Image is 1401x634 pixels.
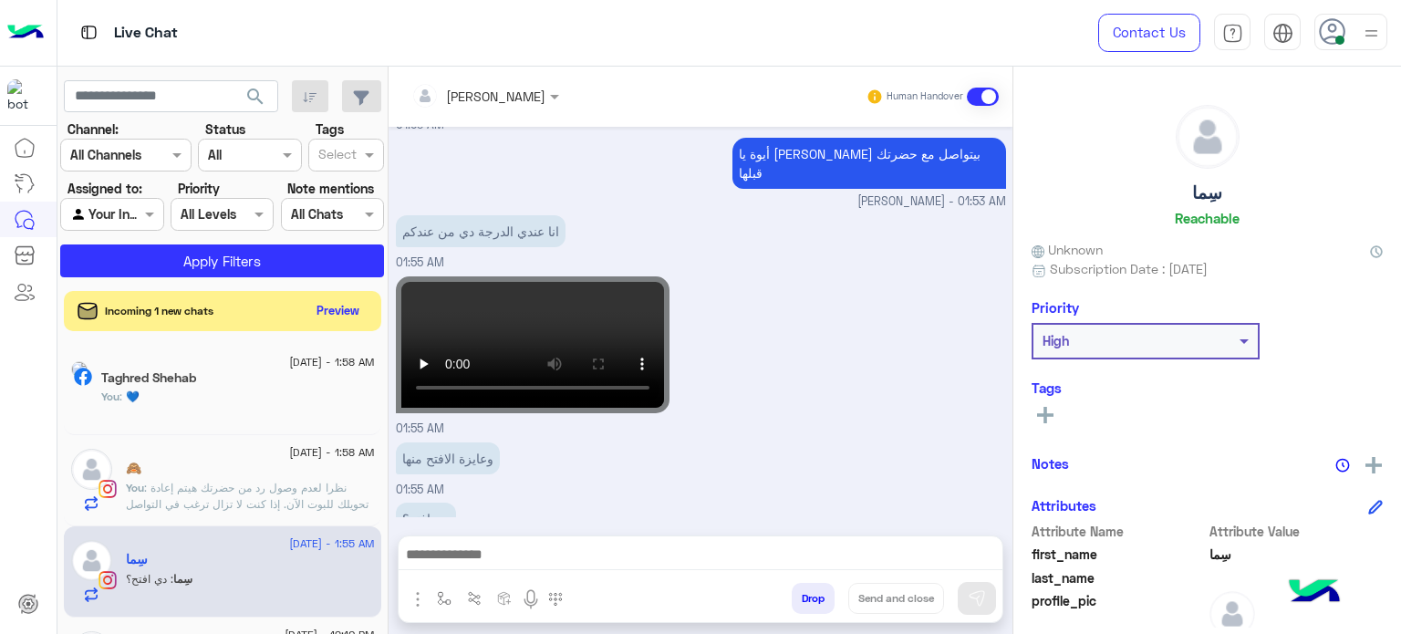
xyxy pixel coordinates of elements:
small: Human Handover [887,89,963,104]
img: Trigger scenario [467,591,482,606]
h6: Reachable [1175,210,1240,226]
img: defaultAdmin.png [71,540,112,581]
span: search [244,86,266,108]
span: سِما [173,572,192,586]
span: profile_pic [1032,591,1206,633]
span: سِما [1209,545,1384,564]
img: defaultAdmin.png [1177,106,1239,168]
img: create order [497,591,512,606]
button: select flow [430,583,460,613]
span: 01:55 AM [396,421,444,435]
button: Drop [792,583,835,614]
img: select flow [437,591,451,606]
img: picture [71,361,88,378]
span: 💙 [119,390,140,403]
h5: سِما [126,552,148,567]
p: 13/8/2025, 1:53 AM [732,138,1006,189]
h6: Notes [1032,455,1069,472]
span: Unknown [1032,240,1103,259]
img: send message [968,589,986,608]
span: [DATE] - 1:55 AM [289,535,374,552]
button: Apply Filters [60,244,384,277]
p: 13/8/2025, 1:55 AM [396,215,566,247]
span: [DATE] - 1:58 AM [289,444,374,461]
p: 13/8/2025, 1:55 AM [396,503,456,535]
span: 01:55 AM [396,255,444,269]
img: add [1365,457,1382,473]
button: search [233,80,278,120]
img: Facebook [74,368,92,386]
span: 01:53 AM [396,118,444,131]
div: Select [316,144,357,168]
img: Instagram [99,571,117,589]
span: [DATE] - 1:58 AM [289,354,374,370]
span: Incoming 1 new chats [105,303,213,319]
label: Priority [178,179,220,198]
img: tab [1272,23,1293,44]
label: Assigned to: [67,179,142,198]
img: send voice note [520,588,542,610]
span: [PERSON_NAME] - 01:53 AM [857,193,1006,211]
img: profile [1360,22,1383,45]
a: tab [1214,14,1251,52]
span: You [126,481,144,494]
button: Send and close [848,583,944,614]
button: Preview [309,297,368,324]
span: You [101,390,119,403]
img: notes [1335,458,1350,473]
span: last_name [1032,568,1206,587]
span: دي افتح؟ [126,572,173,586]
img: make a call [548,592,563,607]
img: hulul-logo.png [1282,561,1346,625]
p: Live Chat [114,21,178,46]
label: Note mentions [287,179,374,198]
img: tab [1222,23,1243,44]
a: Contact Us [1098,14,1200,52]
label: Tags [316,120,344,139]
span: 01:55 AM [396,483,444,496]
img: Logo [7,14,44,52]
h5: سِما [1192,182,1222,203]
h6: Priority [1032,299,1079,316]
img: defaultAdmin.png [71,449,112,490]
span: نظرا لعدم وصول رد من حضرتك هيتم إعادة تحويلك للبوت الآن. إذا كنت لا تزال ترغب في التواصل معنا، ير... [126,481,368,544]
img: send attachment [407,588,429,610]
span: Subscription Date : [DATE] [1050,259,1208,278]
label: Status [205,120,245,139]
h6: Attributes [1032,497,1096,514]
img: Instagram [99,480,117,498]
span: first_name [1032,545,1206,564]
h6: Tags [1032,379,1383,396]
button: Trigger scenario [460,583,490,613]
h5: Taghred Shehab [101,370,196,386]
img: tab [78,21,100,44]
button: create order [490,583,520,613]
span: Attribute Value [1209,522,1384,541]
label: Channel: [67,120,119,139]
span: Attribute Name [1032,522,1206,541]
img: 919860931428189 [7,79,40,112]
p: 13/8/2025, 1:55 AM [396,442,500,474]
h5: 🙈 [126,461,141,476]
